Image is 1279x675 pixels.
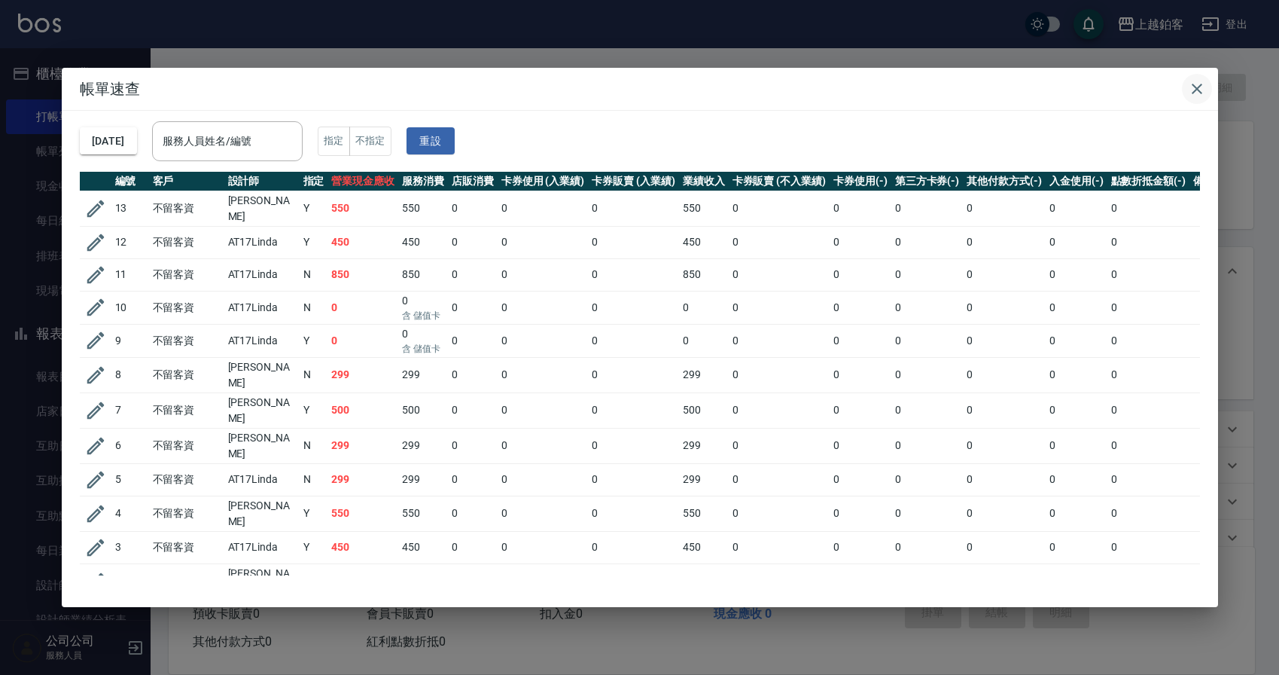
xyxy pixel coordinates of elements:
p: 含 儲值卡 [402,309,444,322]
td: 0 [891,324,964,357]
td: 0 [398,291,448,324]
td: 10 [111,291,149,324]
td: 299 [327,357,398,392]
td: 0 [729,258,830,291]
td: 11 [111,258,149,291]
td: 0 [398,324,448,357]
td: AT17Linda [224,226,300,258]
td: 450 [398,226,448,258]
td: N [300,291,328,324]
td: 0 [498,463,589,496]
th: 服務消費 [398,172,448,191]
td: 0 [729,191,830,226]
td: 0 [588,496,679,531]
td: 500 [679,392,729,428]
td: 0 [963,258,1046,291]
td: Y [300,324,328,357]
td: AT17Linda [224,324,300,357]
td: 500 [679,564,729,599]
td: 0 [963,564,1046,599]
td: [PERSON_NAME] [224,191,300,226]
th: 卡券使用(-) [830,172,891,191]
td: 不留客資 [149,324,224,357]
td: 0 [830,324,891,357]
td: 0 [588,428,679,463]
td: Y [300,392,328,428]
th: 店販消費 [448,172,498,191]
button: [DATE] [80,127,137,155]
td: 0 [891,392,964,428]
td: 0 [1046,191,1107,226]
td: 0 [963,428,1046,463]
h2: 帳單速查 [62,68,1218,110]
td: 550 [398,191,448,226]
td: 不留客資 [149,564,224,599]
td: AT17Linda [224,258,300,291]
td: AT17Linda [224,531,300,564]
td: 不留客資 [149,496,224,531]
td: AT17Linda [224,291,300,324]
td: 0 [830,531,891,564]
td: 0 [830,392,891,428]
td: 0 [830,191,891,226]
td: 299 [398,463,448,496]
td: 2 [111,564,149,599]
td: 0 [498,392,589,428]
td: 0 [1107,357,1190,392]
td: N [300,258,328,291]
td: Y [300,191,328,226]
td: N [300,428,328,463]
td: 0 [963,291,1046,324]
td: Y [300,226,328,258]
td: 0 [588,291,679,324]
td: 0 [1107,392,1190,428]
td: 0 [588,357,679,392]
td: 0 [891,291,964,324]
td: 不留客資 [149,463,224,496]
td: 0 [327,324,398,357]
td: 450 [327,226,398,258]
th: 業績收入 [679,172,729,191]
td: 550 [327,496,398,531]
td: 0 [588,191,679,226]
td: 13 [111,191,149,226]
td: 9 [111,324,149,357]
td: 不留客資 [149,531,224,564]
td: 12 [111,226,149,258]
td: 0 [891,226,964,258]
td: 299 [679,463,729,496]
td: 299 [679,428,729,463]
td: 7 [111,392,149,428]
td: 0 [729,357,830,392]
td: 0 [963,531,1046,564]
td: 不留客資 [149,191,224,226]
td: 0 [1107,324,1190,357]
td: 0 [830,496,891,531]
td: 0 [729,392,830,428]
td: 0 [830,357,891,392]
td: 0 [679,291,729,324]
td: 0 [891,496,964,531]
td: 不留客資 [149,428,224,463]
td: 0 [588,226,679,258]
td: 0 [588,392,679,428]
td: 0 [963,324,1046,357]
td: 0 [1046,226,1107,258]
td: 0 [830,291,891,324]
td: 299 [327,463,398,496]
td: 8 [111,357,149,392]
td: 0 [1046,463,1107,496]
td: 0 [963,496,1046,531]
button: 指定 [318,127,350,156]
th: 卡券販賣 (不入業績) [729,172,830,191]
td: 299 [679,357,729,392]
th: 入金使用(-) [1046,172,1107,191]
td: 0 [729,226,830,258]
td: 0 [1107,564,1190,599]
td: 0 [448,392,498,428]
td: 0 [891,428,964,463]
th: 點數折抵金額(-) [1107,172,1190,191]
td: 0 [830,463,891,496]
td: 0 [1107,531,1190,564]
td: 0 [1107,428,1190,463]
